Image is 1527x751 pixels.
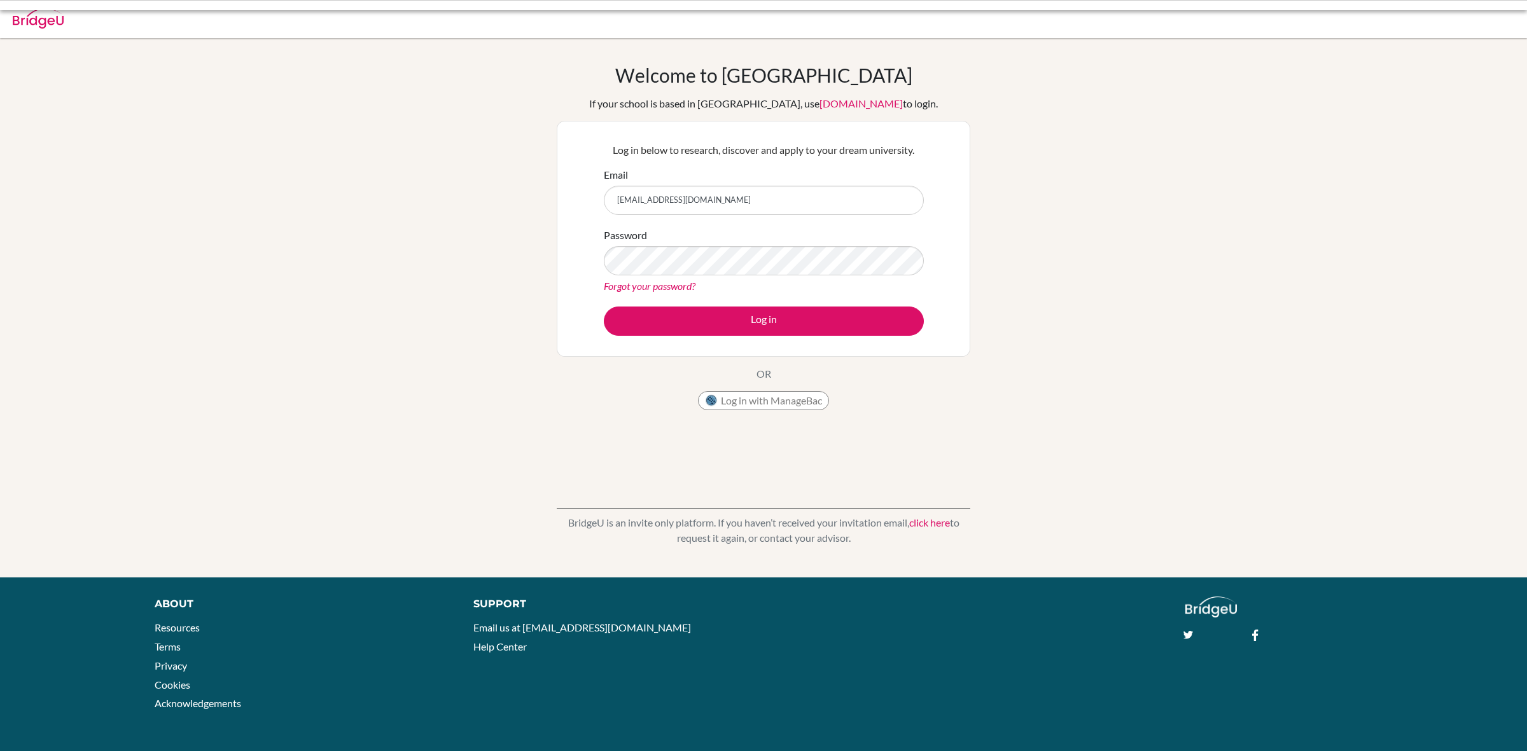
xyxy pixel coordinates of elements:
[155,679,190,691] a: Cookies
[155,621,200,633] a: Resources
[604,228,647,243] label: Password
[394,10,942,25] div: Invalid email or password.
[909,516,950,528] a: click here
[473,621,691,633] a: Email us at [EMAIL_ADDRESS][DOMAIN_NAME]
[557,515,970,546] p: BridgeU is an invite only platform. If you haven’t received your invitation email, to request it ...
[473,596,747,612] div: Support
[615,64,912,86] h1: Welcome to [GEOGRAPHIC_DATA]
[155,697,241,709] a: Acknowledgements
[604,307,924,336] button: Log in
[473,640,527,652] a: Help Center
[155,596,445,612] div: About
[757,366,771,382] p: OR
[604,167,628,183] label: Email
[589,96,938,111] div: If your school is based in [GEOGRAPHIC_DATA], use to login.
[604,280,695,292] a: Forgot your password?
[13,8,64,29] img: Bridge-U
[155,640,181,652] a: Terms
[1185,596,1237,617] img: logo_white@2x-f4f0deed5e89b7ecb1c2cc34c3e3d731f90f0f143d5ea2071677605dd97b5244.png
[819,97,903,109] a: [DOMAIN_NAME]
[155,659,187,672] a: Privacy
[604,142,924,158] p: Log in below to research, discover and apply to your dream university.
[698,391,829,410] button: Log in with ManageBac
